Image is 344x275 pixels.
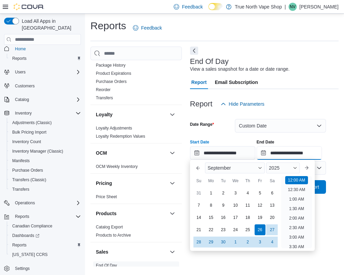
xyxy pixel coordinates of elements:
[10,166,46,174] a: Purchase Orders
[190,47,198,55] button: Next
[15,97,29,102] span: Catalog
[1,44,84,53] button: Home
[168,248,176,256] button: Sales
[191,75,207,89] span: Report
[96,125,132,131] span: Loyalty Adjustments
[190,100,212,108] h3: Report
[7,137,84,147] button: Inventory Count
[190,66,290,73] div: View a sales snapshot for a date or date range.
[1,198,84,208] button: Operations
[168,149,176,157] button: OCM
[10,54,29,63] a: Reports
[10,128,81,136] span: Bulk Pricing Import
[12,233,39,238] span: Dashboards
[218,188,229,199] div: day-2
[130,21,165,35] a: Feedback
[96,263,117,268] a: End Of Day
[12,212,32,221] button: Reports
[12,109,34,117] button: Inventory
[242,237,253,247] div: day-2
[255,188,265,199] div: day-5
[10,241,29,249] a: Reports
[12,212,81,221] span: Reports
[266,162,300,173] div: Button. Open the year selector. 2025 is currently selected.
[1,67,84,77] button: Users
[299,3,339,11] p: [PERSON_NAME]
[12,96,81,104] span: Catalog
[12,82,81,90] span: Customers
[90,124,182,143] div: Loyalty
[15,200,35,206] span: Operations
[267,212,278,223] div: day-20
[96,111,167,118] button: Loyalty
[1,108,84,118] button: Inventory
[206,200,217,211] div: day-8
[12,199,38,207] button: Operations
[190,139,209,145] label: Start Date
[141,24,162,31] span: Feedback
[12,187,29,192] span: Transfers
[90,19,126,33] h1: Reports
[7,127,84,137] button: Bulk Pricing Import
[7,156,84,166] button: Manifests
[10,147,81,155] span: Inventory Manager (Classic)
[12,120,52,125] span: Adjustments (Classic)
[15,83,35,89] span: Customers
[90,162,182,173] div: OCM
[208,3,223,10] input: Dark Mode
[10,231,42,240] a: Dashboards
[96,71,131,76] a: Product Expirations
[230,237,241,247] div: day-1
[255,175,265,186] div: Fr
[190,122,214,127] label: Date Range
[229,101,264,107] span: Hide Parameters
[7,231,84,240] a: Dashboards
[96,180,112,187] h3: Pricing
[14,3,44,10] img: Cova
[10,138,81,146] span: Inventory Count
[96,79,127,84] span: Purchase Orders
[12,168,43,173] span: Purchase Orders
[96,210,117,217] h3: Products
[96,87,110,92] a: Reorder
[12,223,52,229] span: Canadian Compliance
[15,110,32,116] span: Inventory
[7,240,84,250] button: Reports
[286,195,307,203] li: 1:00 AM
[96,134,145,139] span: Loyalty Redemption Values
[15,266,30,271] span: Settings
[206,212,217,223] div: day-15
[168,110,176,119] button: Loyalty
[242,175,253,186] div: Th
[316,165,322,171] button: Open list of options
[15,214,29,219] span: Reports
[10,176,81,184] span: Transfers (Classic)
[193,188,204,199] div: day-31
[289,3,297,11] div: Nancy Vape
[218,224,229,235] div: day-23
[267,175,278,186] div: Sa
[12,242,27,248] span: Reports
[230,188,241,199] div: day-3
[7,147,84,156] button: Inventory Manager (Classic)
[19,18,81,31] span: Load All Apps in [GEOGRAPHIC_DATA]
[96,194,117,199] a: Price Sheet
[12,139,41,144] span: Inventory Count
[96,63,125,68] a: Package History
[193,187,278,248] div: September, 2025
[1,263,84,273] button: Settings
[12,109,81,117] span: Inventory
[12,264,81,273] span: Settings
[96,225,123,229] a: Catalog Export
[7,54,84,63] button: Reports
[290,3,296,11] span: NV
[10,241,81,249] span: Reports
[12,44,81,53] span: Home
[285,186,308,194] li: 12:30 AM
[257,146,322,160] input: Press the down key to open a popover containing a calendar.
[15,69,25,75] span: Users
[168,209,176,218] button: Products
[182,3,203,10] span: Feedback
